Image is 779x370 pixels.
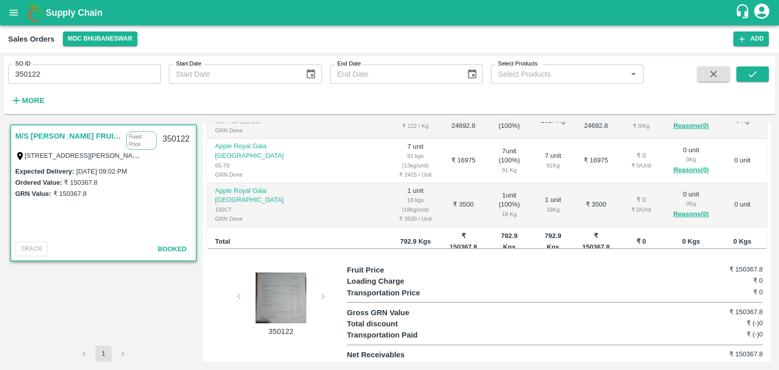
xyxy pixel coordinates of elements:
[582,232,610,251] b: ₹ 150367.8
[450,232,477,251] b: ₹ 150367.8
[735,4,753,22] div: customer-support
[400,238,431,245] b: 792.9 Kgs
[501,232,518,251] b: 792.9 Kgs
[215,238,230,245] b: Total
[337,60,361,68] label: End Date
[2,1,25,24] button: open drawer
[46,8,102,18] b: Supply Chain
[15,60,30,68] label: SO ID
[176,60,201,68] label: Start Date
[682,238,700,245] b: 0 Kgs
[636,238,646,245] b: ₹ 0
[46,6,735,20] a: Supply Chain
[733,238,751,245] b: 0 Kgs
[753,2,771,23] div: account of current user
[25,3,46,23] img: logo
[545,232,561,251] b: 792.9 Kgs
[498,60,538,68] label: Select Products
